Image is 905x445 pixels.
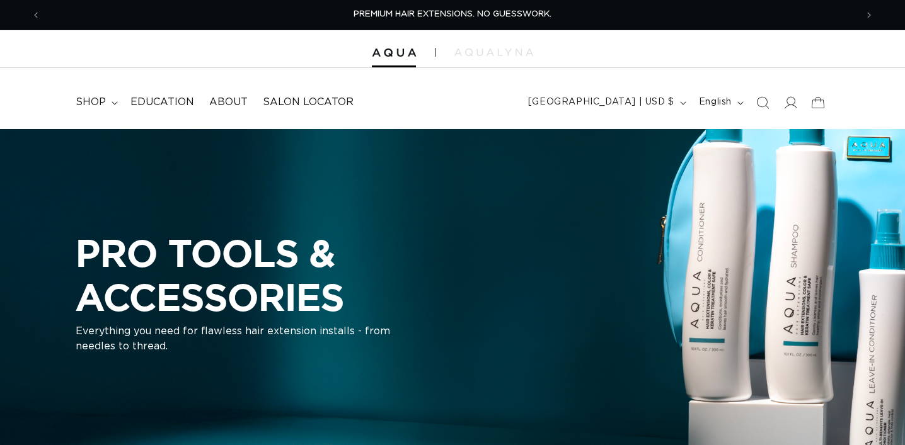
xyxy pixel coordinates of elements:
span: English [699,96,732,109]
a: Salon Locator [255,88,361,116]
span: Education [130,96,194,109]
img: aqualyna.com [454,48,533,56]
h2: PRO TOOLS & ACCESSORIES [76,231,555,318]
img: Aqua Hair Extensions [372,48,416,57]
button: Previous announcement [22,3,50,27]
button: [GEOGRAPHIC_DATA] | USD $ [521,91,691,115]
span: Salon Locator [263,96,354,109]
span: [GEOGRAPHIC_DATA] | USD $ [528,96,674,109]
a: Education [123,88,202,116]
button: Next announcement [855,3,883,27]
summary: shop [68,88,123,116]
summary: Search [749,89,776,116]
span: PREMIUM HAIR EXTENSIONS. NO GUESSWORK. [354,10,551,18]
span: About [209,96,248,109]
p: Everything you need for flawless hair extension installs - from needles to thread. [76,324,391,354]
button: English [691,91,749,115]
span: shop [76,96,106,109]
a: About [202,88,255,116]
